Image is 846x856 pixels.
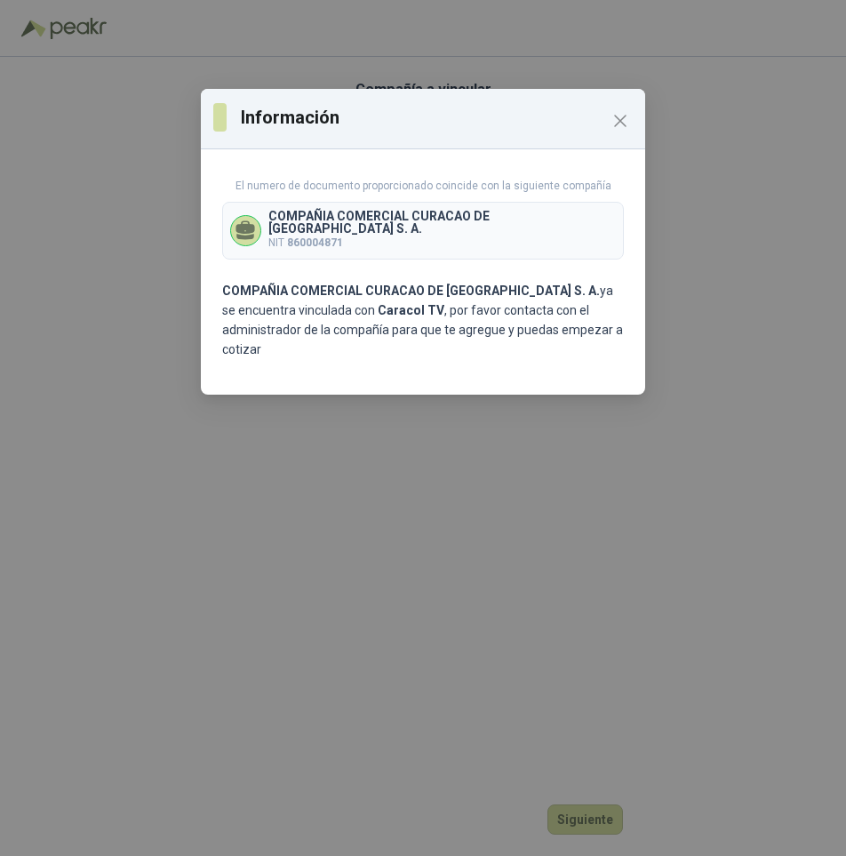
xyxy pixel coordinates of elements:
h3: Información [241,104,633,131]
b: 860004871 [287,236,343,249]
p: ya se encuentra vinculada con , por favor contacta con el administrador de la compañía para que t... [222,281,624,359]
button: Close [606,107,634,135]
b: COMPAÑIA COMERCIAL CURACAO DE [GEOGRAPHIC_DATA] S. A. [222,284,600,298]
p: NIT [268,235,616,252]
p: COMPAÑIA COMERCIAL CURACAO DE [GEOGRAPHIC_DATA] S. A. [268,210,616,235]
b: Caracol TV [378,303,444,317]
p: El numero de documento proporcionado coincide con la siguiente compañía [222,178,624,195]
